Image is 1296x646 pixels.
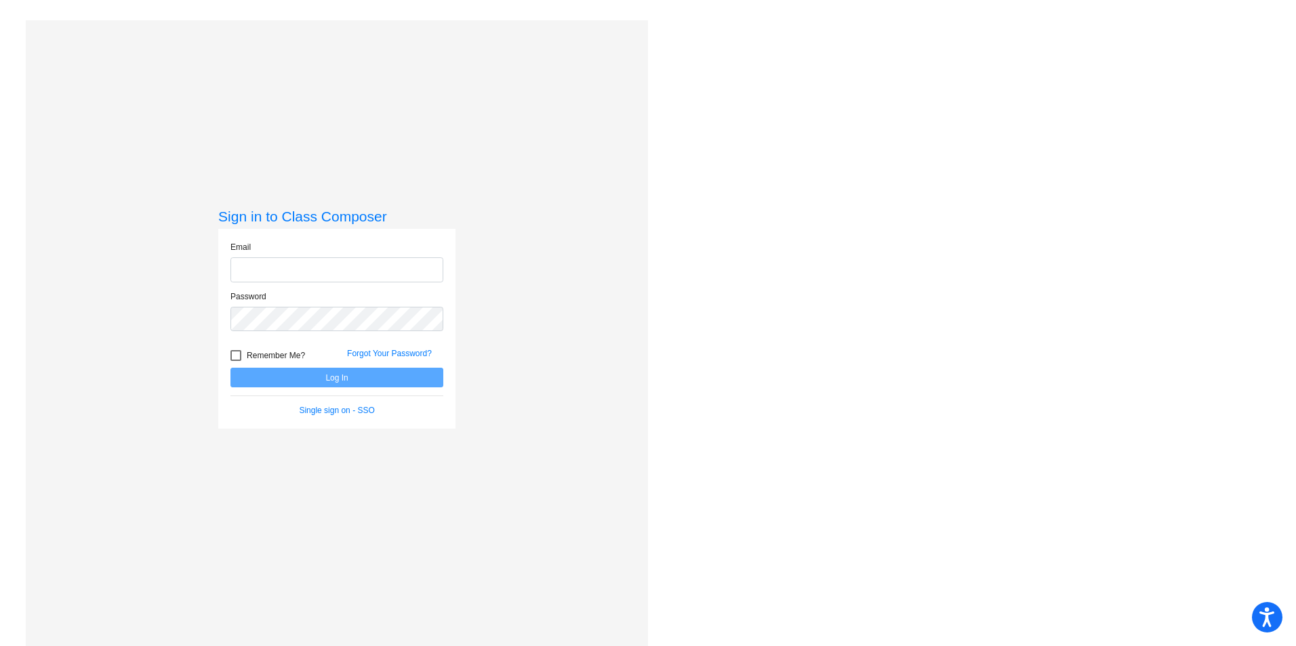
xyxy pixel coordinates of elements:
[230,368,443,387] button: Log In
[347,349,432,358] a: Forgot Your Password?
[247,347,305,364] span: Remember Me?
[230,290,266,303] label: Password
[230,241,251,253] label: Email
[299,406,374,415] a: Single sign on - SSO
[218,208,455,225] h3: Sign in to Class Composer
